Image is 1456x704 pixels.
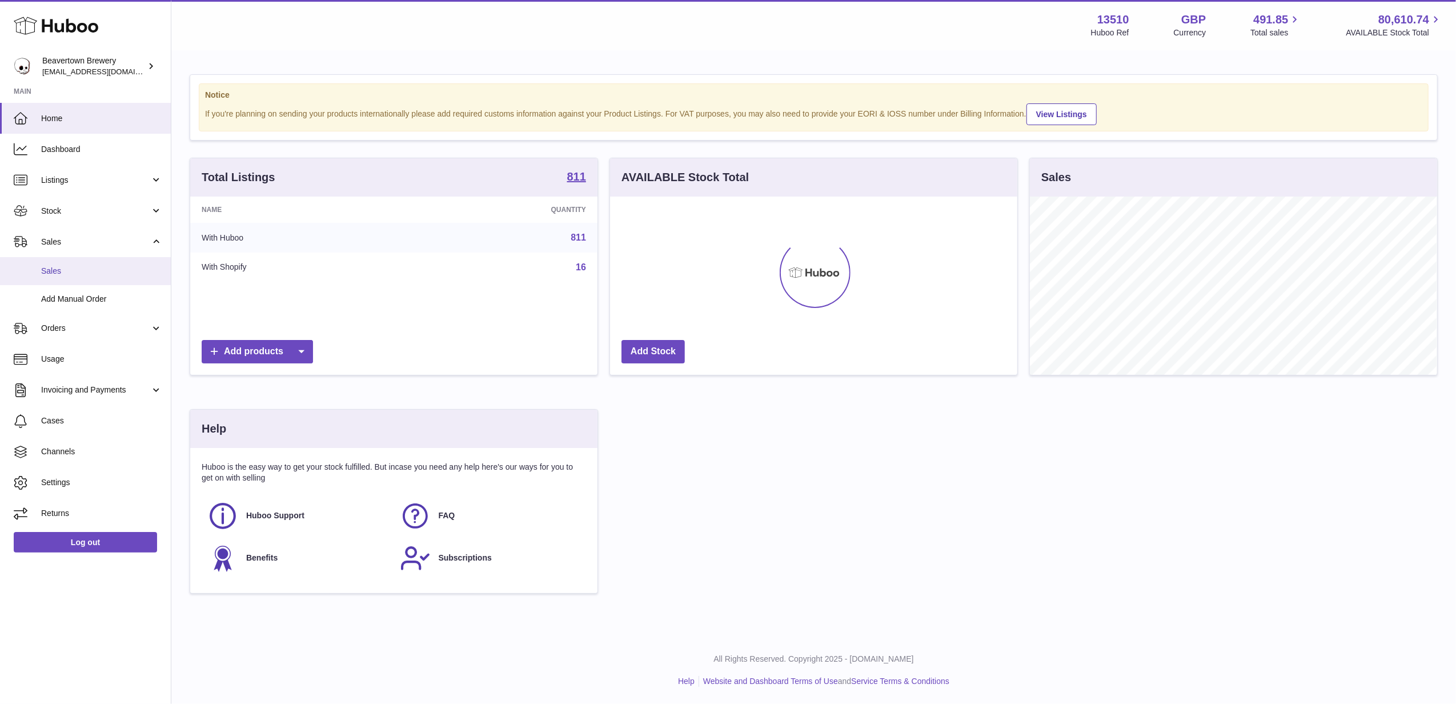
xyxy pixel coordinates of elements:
[41,446,162,457] span: Channels
[1253,12,1288,27] span: 491.85
[1091,27,1129,38] div: Huboo Ref
[41,323,150,334] span: Orders
[1378,12,1429,27] span: 80,610.74
[1250,12,1301,38] a: 491.85 Total sales
[190,253,410,282] td: With Shopify
[571,233,586,242] a: 811
[41,508,162,519] span: Returns
[567,171,586,185] a: 811
[41,354,162,365] span: Usage
[202,462,586,483] p: Huboo is the easy way to get your stock fulfilled. But incase you need any help here's our ways f...
[202,340,313,363] a: Add products
[246,553,278,563] span: Benefits
[1346,12,1442,38] a: 80,610.74 AVAILABLE Stock Total
[1097,12,1129,27] strong: 13510
[851,677,949,686] a: Service Terms & Conditions
[439,510,455,521] span: FAQ
[14,532,157,553] a: Log out
[400,501,581,531] a: FAQ
[42,67,168,76] span: [EMAIL_ADDRESS][DOMAIN_NAME]
[246,510,304,521] span: Huboo Support
[1181,12,1206,27] strong: GBP
[181,654,1447,665] p: All Rights Reserved. Copyright 2025 - [DOMAIN_NAME]
[1174,27,1206,38] div: Currency
[1041,170,1071,185] h3: Sales
[410,197,597,223] th: Quantity
[41,175,150,186] span: Listings
[42,55,145,77] div: Beavertown Brewery
[621,340,685,363] a: Add Stock
[41,385,150,395] span: Invoicing and Payments
[439,553,492,563] span: Subscriptions
[41,294,162,305] span: Add Manual Order
[202,170,275,185] h3: Total Listings
[14,58,31,75] img: internalAdmin-13510@internal.huboo.com
[1250,27,1301,38] span: Total sales
[567,171,586,182] strong: 811
[41,266,162,277] span: Sales
[190,197,410,223] th: Name
[41,477,162,488] span: Settings
[202,421,226,437] h3: Help
[621,170,749,185] h3: AVAILABLE Stock Total
[41,206,150,217] span: Stock
[205,102,1422,125] div: If you're planning on sending your products internationally please add required customs informati...
[190,223,410,253] td: With Huboo
[400,543,581,574] a: Subscriptions
[41,144,162,155] span: Dashboard
[205,90,1422,101] strong: Notice
[703,677,838,686] a: Website and Dashboard Terms of Use
[41,113,162,124] span: Home
[41,237,150,247] span: Sales
[576,262,586,272] a: 16
[699,676,949,687] li: and
[41,415,162,426] span: Cases
[1026,103,1097,125] a: View Listings
[678,677,695,686] a: Help
[207,501,388,531] a: Huboo Support
[1346,27,1442,38] span: AVAILABLE Stock Total
[207,543,388,574] a: Benefits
